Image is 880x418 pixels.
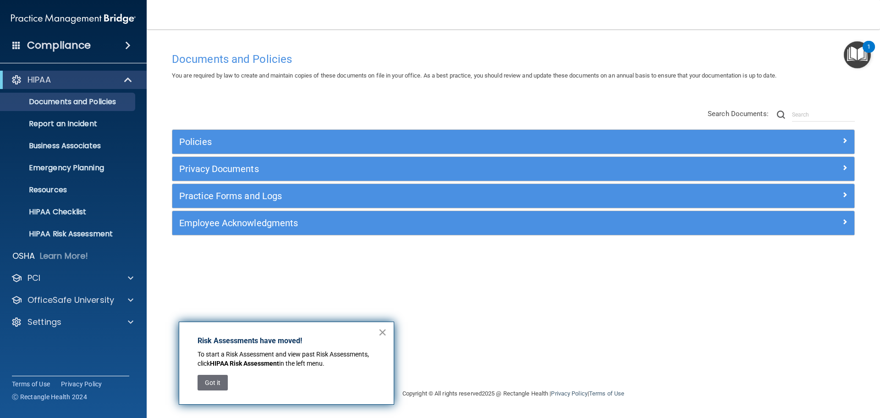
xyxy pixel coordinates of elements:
[179,164,677,174] h5: Privacy Documents
[61,379,102,389] a: Privacy Policy
[12,379,50,389] a: Terms of Use
[12,251,35,262] p: OSHA
[551,390,587,397] a: Privacy Policy
[27,317,61,328] p: Settings
[6,97,131,106] p: Documents and Policies
[11,10,136,28] img: PMB logo
[6,141,131,150] p: Business Associates
[346,379,681,408] div: Copyright © All rights reserved 2025 @ Rectangle Health | |
[27,295,114,306] p: OfficeSafe University
[198,375,228,390] button: Got it
[172,53,855,65] h4: Documents and Policies
[867,47,870,59] div: 1
[844,41,871,68] button: Open Resource Center, 1 new notification
[12,392,87,401] span: Ⓒ Rectangle Health 2024
[179,137,677,147] h5: Policies
[172,72,776,79] span: You are required by law to create and maintain copies of these documents on file in your office. ...
[6,207,131,217] p: HIPAA Checklist
[378,325,387,340] button: Close
[6,229,131,239] p: HIPAA Risk Assessment
[6,185,131,195] p: Resources
[27,273,40,284] p: PCI
[179,218,677,228] h5: Employee Acknowledgments
[6,119,131,128] p: Report an Incident
[27,39,91,52] h4: Compliance
[708,110,769,118] span: Search Documents:
[589,390,624,397] a: Terms of Use
[179,191,677,201] h5: Practice Forms and Logs
[27,74,51,85] p: HIPAA
[198,336,302,345] strong: Risk Assessments have moved!
[792,108,855,122] input: Search
[198,351,370,367] span: To start a Risk Assessment and view past Risk Assessments, click
[40,251,88,262] p: Learn More!
[6,163,131,173] p: Emergency Planning
[210,360,279,367] strong: HIPAA Risk Assessment
[279,360,324,367] span: in the left menu.
[777,111,785,119] img: ic-search.3b580494.png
